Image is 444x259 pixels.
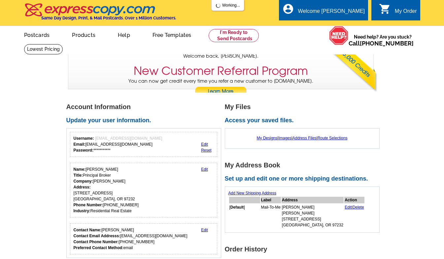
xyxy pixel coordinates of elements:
strong: Contact Name: [74,228,102,232]
h2: Update your user information. [66,117,225,124]
a: Route Selections [318,136,348,140]
h3: New Customer Referral Program [134,64,308,78]
th: Address [282,197,344,203]
th: Label [261,197,281,203]
a: Same Day Design, Print, & Mail Postcards. Over 1 Million Customers. [24,8,176,20]
strong: Email: [74,142,85,147]
b: Default [230,205,244,210]
h4: Same Day Design, Print, & Mail Postcards. Over 1 Million Customers. [41,15,176,20]
a: Reset [201,148,211,153]
strong: Contact Email Addresss: [74,234,120,238]
h1: My Files [225,103,383,110]
h1: My Address Book [225,162,383,169]
div: [PERSON_NAME] [EMAIL_ADDRESS][DOMAIN_NAME] [PHONE_NUMBER] email [74,227,188,251]
strong: Contact Phone Number: [74,240,119,244]
a: Add New Shipping Address [228,191,276,195]
strong: Preferred Contact Method: [74,245,123,250]
strong: Phone Number: [74,203,103,207]
h2: Set up and edit one or more shipping destinations. [225,175,383,183]
div: Your login information. [70,132,218,157]
a: Postcards [14,27,60,42]
img: help [329,26,349,45]
a: Help [107,27,141,42]
strong: Company: [74,179,93,184]
h1: Account Information [66,103,225,110]
a: Learn More [195,87,247,97]
i: shopping_cart [379,3,391,15]
div: Your personal details. [70,163,218,217]
i: account_circle [282,3,294,15]
strong: Title: [74,173,83,178]
a: Free Templates [142,27,202,42]
th: Action [344,197,364,203]
a: Images [278,136,291,140]
strong: Address: [74,185,91,189]
a: Products [61,27,106,42]
strong: Password: [74,148,94,153]
a: Delete [353,205,364,210]
div: [PERSON_NAME] Principal Broker [PERSON_NAME] [STREET_ADDRESS] [GEOGRAPHIC_DATA], OR 97232 [PHONE_... [74,166,139,214]
a: [PHONE_NUMBER] [360,40,414,47]
a: shopping_cart My Order [379,7,417,15]
td: [ ] [229,204,260,228]
a: Edit [201,142,208,147]
span: [EMAIL_ADDRESS][DOMAIN_NAME] [95,136,162,141]
div: My Order [395,8,417,17]
strong: Industry: [74,209,90,213]
td: | [344,204,364,228]
div: | | | [228,132,376,144]
div: Welcome [PERSON_NAME] [298,8,365,17]
strong: Username: [74,136,94,141]
div: Who should we contact regarding order issues? [70,223,218,254]
a: Address Files [292,136,317,140]
a: Edit [201,167,208,172]
h2: Access your saved files. [225,117,383,124]
a: My Designs [257,136,278,140]
a: Edit [345,205,352,210]
td: [PERSON_NAME] [PERSON_NAME] [STREET_ADDRESS] [GEOGRAPHIC_DATA], OR 97232 [282,204,344,228]
h1: Order History [225,246,383,253]
a: Edit [201,228,208,232]
img: loading... [216,3,221,8]
span: Welcome back, [PERSON_NAME]. [183,53,258,60]
span: Call [349,40,414,47]
td: Mail-To-Me [261,204,281,228]
p: You can now get credit every time you refer a new customer to [DOMAIN_NAME]. [68,78,373,97]
strong: Name: [74,167,86,172]
span: Need help? Are you stuck? [349,34,417,47]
